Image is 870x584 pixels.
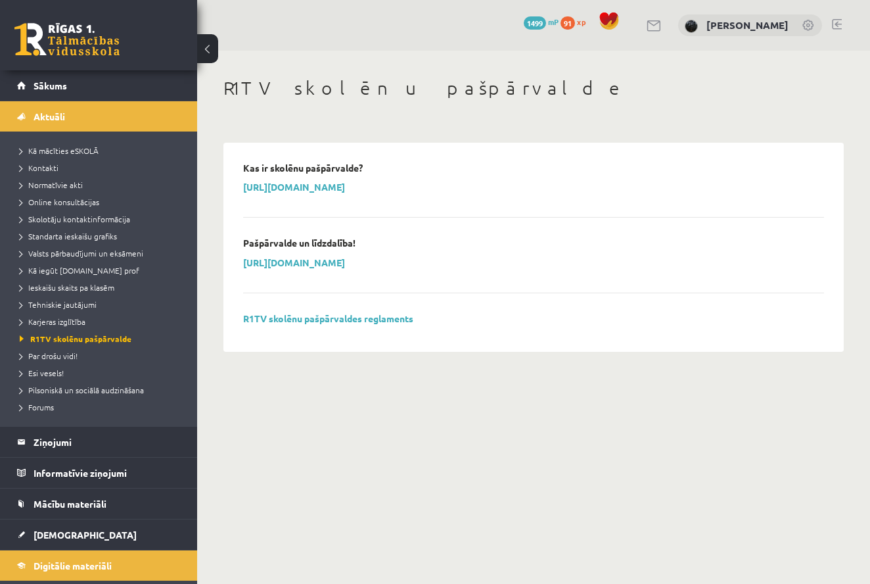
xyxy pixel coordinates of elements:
a: Normatīvie akti [20,179,184,191]
a: R1TV skolēnu pašpārvalde [20,333,184,345]
span: 1499 [524,16,546,30]
a: Ziņojumi [17,427,181,457]
a: 91 xp [561,16,592,27]
span: Online konsultācijas [20,197,99,207]
span: Mācību materiāli [34,498,106,510]
span: Standarta ieskaišu grafiks [20,231,117,241]
span: Normatīvie akti [20,180,83,190]
a: Forums [20,401,184,413]
a: Valsts pārbaudījumi un eksāmeni [20,247,184,259]
a: Standarta ieskaišu grafiks [20,230,184,242]
span: Skolotāju kontaktinformācija [20,214,130,224]
a: [URL][DOMAIN_NAME] [243,256,345,268]
a: Rīgas 1. Tālmācības vidusskola [14,23,120,56]
a: Informatīvie ziņojumi [17,458,181,488]
a: Aktuāli [17,101,181,132]
span: Forums [20,402,54,412]
span: Valsts pārbaudījumi un eksāmeni [20,248,143,258]
a: 1499 mP [524,16,559,27]
span: Kā iegūt [DOMAIN_NAME] prof [20,265,139,276]
a: [URL][DOMAIN_NAME] [243,181,345,193]
a: Karjeras izglītība [20,316,184,328]
span: Aktuāli [34,110,65,122]
a: Skolotāju kontaktinformācija [20,213,184,225]
span: [DEMOGRAPHIC_DATA] [34,529,137,541]
a: [DEMOGRAPHIC_DATA] [17,520,181,550]
legend: Ziņojumi [34,427,181,457]
a: R1TV skolēnu pašpārvaldes reglaments [243,312,413,324]
a: Digitālie materiāli [17,550,181,581]
span: R1TV skolēnu pašpārvalde [20,333,131,344]
span: Karjeras izglītība [20,316,85,327]
a: Esi vesels! [20,367,184,379]
a: Par drošu vidi! [20,350,184,362]
span: Par drošu vidi! [20,351,78,361]
p: Kas ir skolēnu pašpārvalde? [243,162,363,174]
span: Digitālie materiāli [34,560,112,572]
a: Pilsoniskā un sociālā audzināšana [20,384,184,396]
span: Sākums [34,80,67,91]
a: [PERSON_NAME] [706,18,789,32]
span: 91 [561,16,575,30]
span: Esi vesels! [20,368,64,378]
span: xp [577,16,585,27]
span: Kā mācīties eSKOLĀ [20,145,99,156]
a: Mācību materiāli [17,489,181,519]
a: Kā iegūt [DOMAIN_NAME] prof [20,264,184,276]
span: Ieskaišu skaits pa klasēm [20,282,114,293]
img: Karolina Rogalika [685,20,698,33]
a: Sākums [17,70,181,101]
legend: Informatīvie ziņojumi [34,458,181,488]
span: Pilsoniskā un sociālā audzināšana [20,385,144,395]
a: Tehniskie jautājumi [20,299,184,310]
h1: R1TV skolēnu pašpārvalde [223,77,844,99]
p: Pašpārvalde un līdzdalība! [243,237,355,249]
a: Ieskaišu skaits pa klasēm [20,281,184,293]
span: Tehniskie jautājumi [20,299,97,310]
a: Online konsultācijas [20,196,184,208]
a: Kontakti [20,162,184,174]
span: Kontakti [20,162,58,173]
span: mP [548,16,559,27]
a: Kā mācīties eSKOLĀ [20,145,184,157]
